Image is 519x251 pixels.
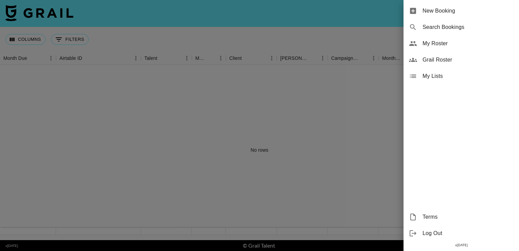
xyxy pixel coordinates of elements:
[404,3,519,19] div: New Booking
[404,68,519,84] div: My Lists
[404,209,519,225] div: Terms
[423,229,514,237] span: Log Out
[404,241,519,249] div: v [DATE]
[423,56,514,64] span: Grail Roster
[404,225,519,241] div: Log Out
[423,72,514,80] span: My Lists
[404,19,519,35] div: Search Bookings
[423,39,514,48] span: My Roster
[404,35,519,52] div: My Roster
[404,52,519,68] div: Grail Roster
[423,7,514,15] span: New Booking
[423,23,514,31] span: Search Bookings
[423,213,514,221] span: Terms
